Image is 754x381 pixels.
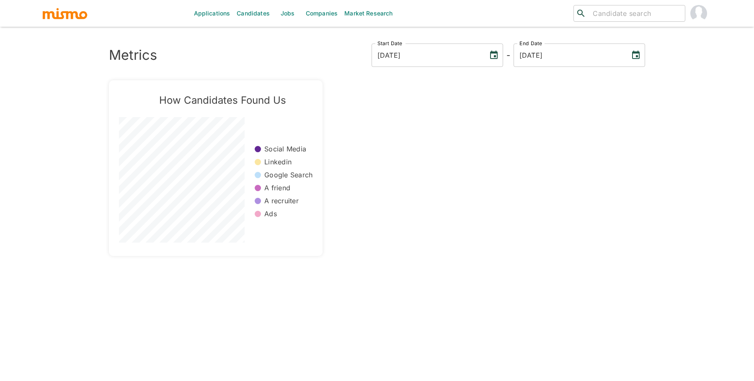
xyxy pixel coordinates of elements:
[506,49,510,62] h6: -
[264,157,292,167] p: Linkedin
[627,47,644,64] button: Choose date, selected date is Aug 26, 2025
[485,47,502,64] button: Choose date, selected date is Aug 26, 2022
[264,144,306,154] p: Social Media
[690,5,707,22] img: Daniela Zito
[132,94,312,107] h5: How Candidates Found Us
[109,47,157,63] h3: Metrics
[42,7,88,20] img: logo
[519,40,542,47] label: End Date
[264,196,299,206] p: A recruiter
[372,43,482,67] input: MM/DD/YYYY
[264,209,277,219] p: Ads
[589,8,682,19] input: Candidate search
[264,170,312,180] p: Google Search
[514,43,624,67] input: MM/DD/YYYY
[377,40,403,47] label: Start Date
[264,183,290,193] p: A friend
